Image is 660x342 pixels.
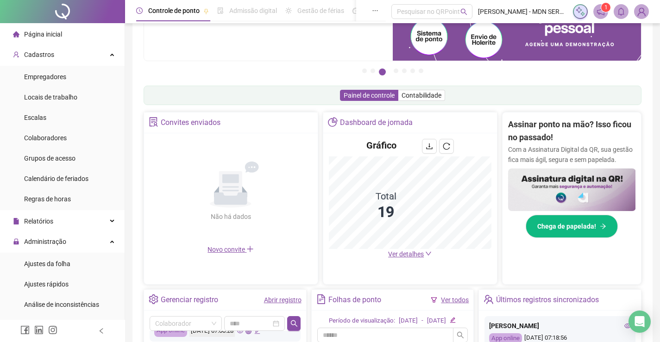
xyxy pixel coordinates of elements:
span: home [13,31,19,37]
span: Relatórios [24,218,53,225]
img: banner%2F02c71560-61a6-44d4-94b9-c8ab97240462.png [508,168,636,211]
a: Ver detalhes down [388,250,432,258]
a: Abrir registro [264,296,302,304]
span: Admissão digital [229,7,277,14]
span: Controle de ponto [148,7,200,14]
span: Contabilidade [402,92,441,99]
span: file [13,218,19,224]
span: Escalas [24,114,46,121]
span: dashboard [352,7,359,14]
span: global [245,328,251,334]
span: Regras de horas [24,195,71,203]
span: arrow-right [600,223,606,230]
div: Convites enviados [161,115,220,131]
span: facebook [20,325,30,335]
div: Gerenciar registro [161,292,218,308]
button: 6 [410,68,415,73]
div: App online [154,325,187,337]
span: Página inicial [24,31,62,38]
span: Colaboradores [24,134,67,142]
span: instagram [48,325,57,335]
button: Chega de papelada! [526,215,618,238]
span: team [484,294,493,304]
img: sparkle-icon.fc2bf0ac1784a2077858766a79e2daf3.svg [575,6,585,17]
div: [PERSON_NAME] [489,321,631,331]
span: Empregadores [24,73,66,81]
div: [DATE] 07:00:28 [189,325,235,337]
button: 3 [379,68,386,75]
span: pie-chart [328,117,338,127]
div: Folhas de ponto [328,292,381,308]
span: edit [254,328,260,334]
button: 2 [371,68,375,73]
div: [DATE] [427,316,446,326]
span: linkedin [34,325,44,335]
span: plus [246,245,254,253]
span: Chega de papelada! [537,221,596,231]
span: Análise de inconsistências [24,301,99,308]
span: file-done [217,7,224,14]
div: - [421,316,423,326]
span: clock-circle [136,7,143,14]
span: Ajustes rápidos [24,280,69,288]
span: sun [285,7,292,14]
span: search [457,331,464,339]
span: lock [13,238,19,245]
p: Com a Assinatura Digital da QR, sua gestão fica mais ágil, segura e sem papelada. [508,144,636,165]
span: Ver detalhes [388,250,424,258]
span: Cadastros [24,51,54,58]
h4: Gráfico [366,139,396,152]
span: [PERSON_NAME] - MDN SERVICE ELETROMECANICA EIRELI ME [478,6,567,17]
span: ellipsis [372,7,378,14]
span: solution [149,117,158,127]
a: Ver todos [441,296,469,304]
div: [DATE] [399,316,418,326]
span: file-text [316,294,326,304]
span: user-add [13,51,19,58]
span: Novo convite [207,246,254,253]
span: edit [450,317,456,323]
div: Dashboard de jornada [340,115,413,131]
span: eye [624,323,631,329]
span: Painel de controle [344,92,395,99]
button: 4 [394,68,398,73]
span: Locais de trabalho [24,93,77,101]
span: filter [431,297,437,303]
div: Últimos registros sincronizados [496,292,599,308]
span: setting [149,294,158,304]
span: Ajustes da folha [24,260,70,267]
span: Gestão de férias [297,7,344,14]
span: left [98,328,105,334]
span: pushpin [203,8,209,14]
span: reload [443,143,450,150]
button: 7 [419,68,423,73]
span: notification [597,7,605,16]
span: 1 [604,4,608,11]
span: down [425,250,432,257]
span: eye [237,328,243,334]
div: Open Intercom Messenger [629,311,651,333]
span: search [290,320,298,327]
button: 5 [402,68,407,73]
img: 18711 [635,5,648,19]
div: Período de visualização: [329,316,395,326]
button: 1 [362,68,367,73]
div: Não há dados [188,211,273,222]
span: Administração [24,238,66,245]
span: Calendário de feriados [24,175,88,182]
span: download [426,143,433,150]
span: bell [617,7,625,16]
sup: 1 [601,3,610,12]
span: search [460,8,467,15]
h2: Assinar ponto na mão? Isso ficou no passado! [508,118,636,144]
span: Grupos de acesso [24,155,75,162]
